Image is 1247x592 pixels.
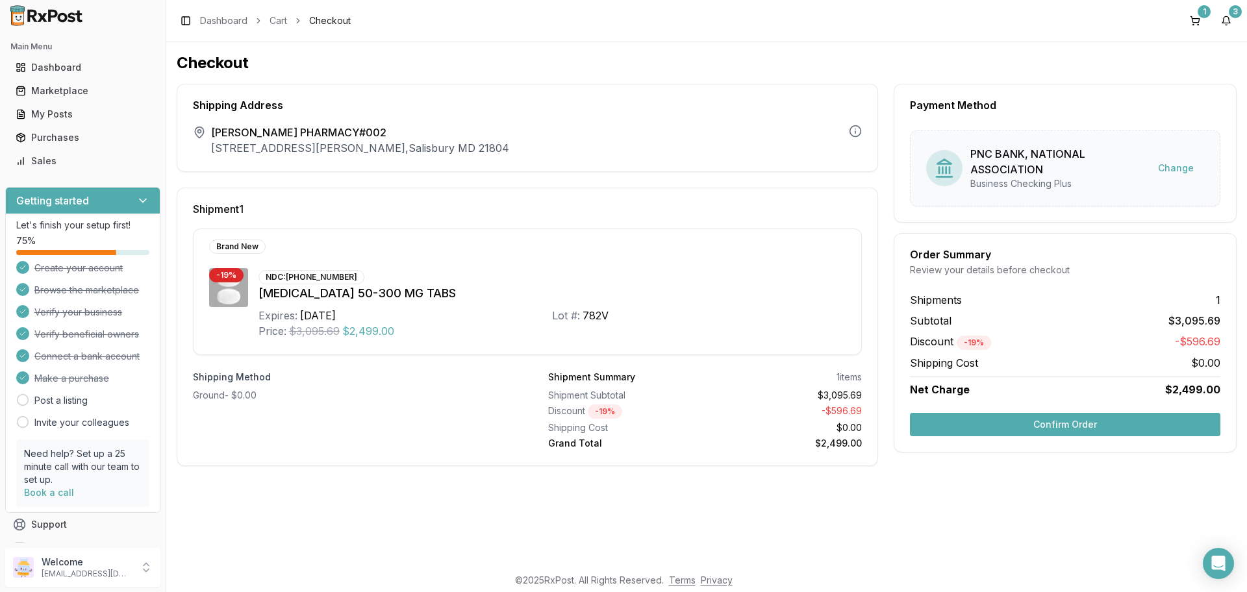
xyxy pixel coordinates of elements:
span: Browse the marketplace [34,284,139,297]
a: Terms [669,574,696,586]
p: Welcome [42,556,132,569]
a: Purchases [10,126,155,149]
div: 1 items [837,371,862,384]
button: 1 [1185,10,1205,31]
button: Confirm Order [910,413,1220,436]
button: Dashboard [5,57,160,78]
a: Invite your colleagues [34,416,129,429]
div: Business Checking Plus [970,177,1148,190]
div: 782V [583,308,609,323]
img: User avatar [13,557,34,578]
div: Shipment Subtotal [548,389,700,402]
button: Sales [5,151,160,171]
span: 1 [1216,292,1220,308]
a: Book a call [24,487,74,498]
span: Connect a bank account [34,350,140,363]
button: Support [5,513,160,536]
div: $0.00 [711,421,863,434]
button: Purchases [5,127,160,148]
div: 3 [1229,5,1242,18]
div: PNC BANK, NATIONAL ASSOCIATION [970,146,1148,177]
div: Grand Total [548,437,700,450]
label: Shipping Method [193,371,507,384]
span: Net Charge [910,383,970,396]
span: [PERSON_NAME] PHARMACY#002 [211,125,509,140]
div: $2,499.00 [711,437,863,450]
p: [STREET_ADDRESS][PERSON_NAME] , Salisbury MD 21804 [211,140,509,156]
button: 3 [1216,10,1237,31]
div: Order Summary [910,249,1220,260]
p: Let's finish your setup first! [16,219,149,232]
button: Feedback [5,536,160,560]
div: Discount [548,404,700,419]
a: Sales [10,149,155,173]
a: My Posts [10,103,155,126]
span: Create your account [34,262,123,275]
div: Shipping Cost [548,421,700,434]
div: Purchases [16,131,150,144]
span: Verify beneficial owners [34,328,139,341]
span: Shipping Cost [910,355,978,371]
span: $3,095.69 [1168,313,1220,328]
button: Marketplace [5,80,160,101]
a: Marketplace [10,79,155,103]
span: Discount [910,335,991,348]
div: Expires: [258,308,297,323]
button: My Posts [5,104,160,125]
span: -$596.69 [1175,334,1220,350]
div: Marketplace [16,84,150,97]
div: Shipping Address [193,100,862,110]
div: - $596.69 [711,404,863,419]
div: - 19 % [588,404,622,419]
div: Price: [258,323,286,339]
div: - 19 % [957,336,991,350]
div: Shipment Summary [548,371,635,384]
span: 75 % [16,234,36,247]
div: $3,095.69 [711,389,863,402]
img: RxPost Logo [5,5,88,26]
h2: Main Menu [10,42,155,52]
span: $3,095.69 [289,323,340,339]
a: Post a listing [34,394,88,407]
button: Change [1148,156,1204,180]
div: Payment Method [910,100,1220,110]
div: Brand New [209,240,266,254]
div: Lot #: [552,308,580,323]
h3: Getting started [16,193,89,208]
a: Cart [270,14,287,27]
span: Make a purchase [34,372,109,385]
div: Sales [16,154,150,167]
a: Dashboard [10,56,155,79]
div: Ground - $0.00 [193,389,507,402]
div: Dashboard [16,61,150,74]
span: Feedback [31,541,75,554]
a: Dashboard [200,14,247,27]
div: My Posts [16,108,150,121]
div: NDC: [PHONE_NUMBER] [258,270,364,284]
div: 1 [1198,5,1211,18]
span: $0.00 [1191,355,1220,371]
div: - 19 % [209,268,244,282]
div: Review your details before checkout [910,264,1220,277]
span: Shipments [910,292,962,308]
span: $2,499.00 [342,323,394,339]
h1: Checkout [177,53,1237,73]
span: $2,499.00 [1165,382,1220,397]
nav: breadcrumb [200,14,351,27]
a: Privacy [701,574,733,586]
img: Dovato 50-300 MG TABS [209,268,248,307]
span: Subtotal [910,313,951,328]
div: Open Intercom Messenger [1203,548,1234,579]
div: [MEDICAL_DATA] 50-300 MG TABS [258,284,846,302]
p: [EMAIL_ADDRESS][DOMAIN_NAME] [42,569,132,579]
p: Need help? Set up a 25 minute call with our team to set up. [24,447,142,486]
span: Checkout [309,14,351,27]
span: Verify your business [34,306,122,319]
div: [DATE] [300,308,336,323]
span: Shipment 1 [193,204,244,214]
